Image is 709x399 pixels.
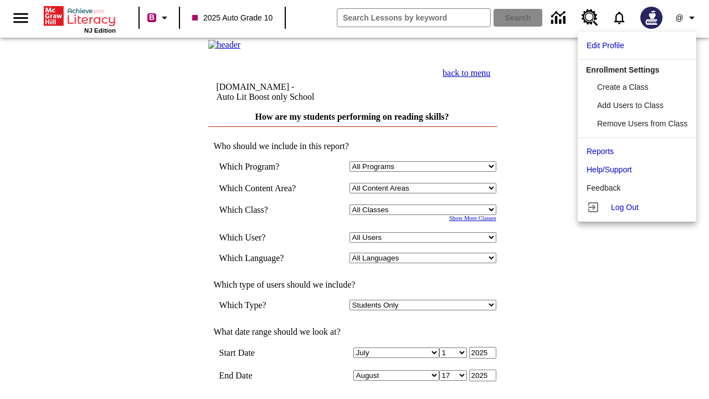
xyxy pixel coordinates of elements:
[587,147,614,156] span: Reports
[586,65,659,74] span: Enrollment Settings
[587,183,620,192] span: Feedback
[587,165,632,174] span: Help/Support
[597,119,687,128] span: Remove Users from Class
[597,83,649,91] span: Create a Class
[587,41,624,50] span: Edit Profile
[611,203,639,212] span: Log Out
[597,101,664,110] span: Add Users to Class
